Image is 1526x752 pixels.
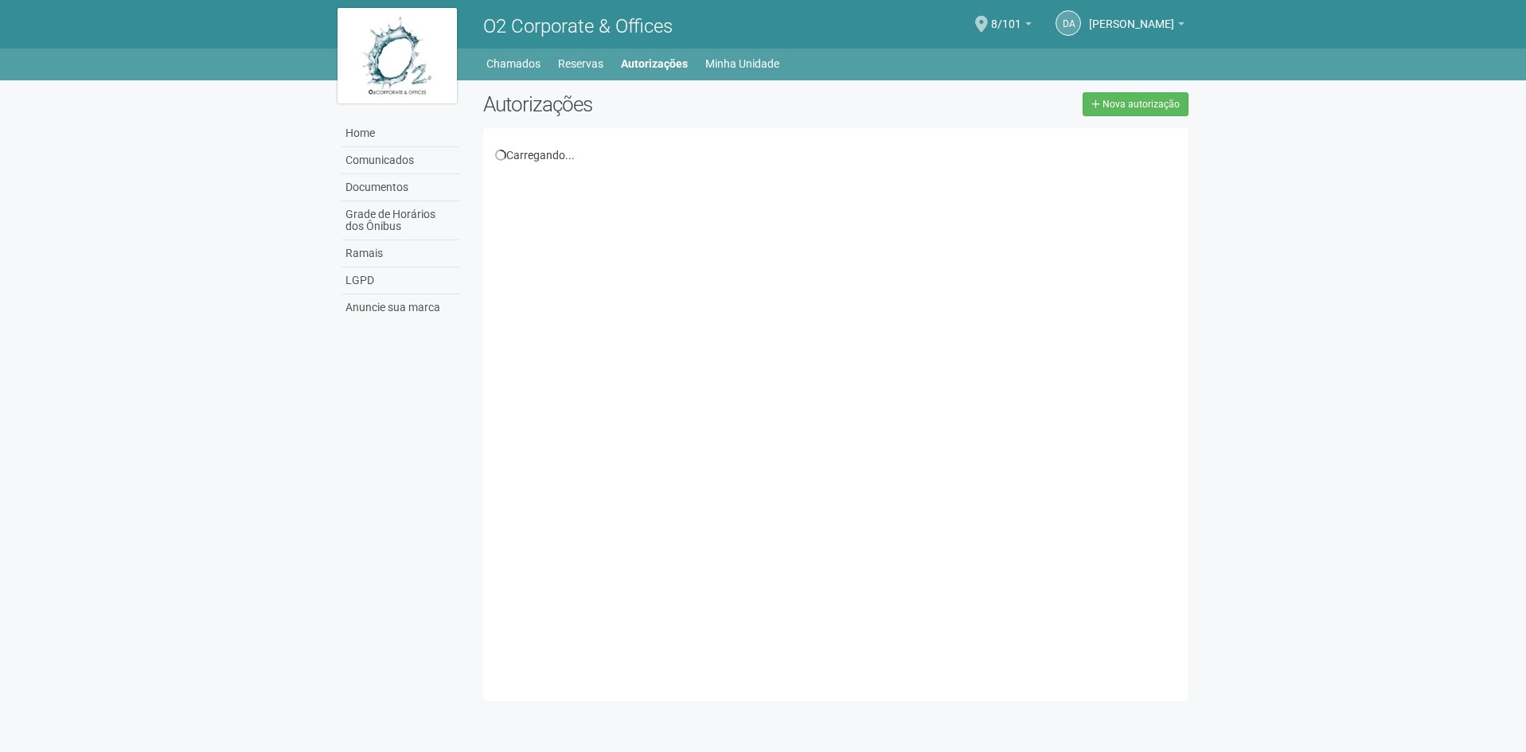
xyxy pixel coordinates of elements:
a: Nova autorização [1083,92,1188,116]
a: Chamados [486,53,541,75]
a: [PERSON_NAME] [1089,20,1185,33]
a: Comunicados [341,147,459,174]
a: Reservas [558,53,603,75]
a: Home [341,120,459,147]
span: Daniel Andres Soto Lozada [1089,2,1174,30]
a: Anuncie sua marca [341,294,459,321]
a: Ramais [341,240,459,267]
a: 8/101 [991,20,1032,33]
span: 8/101 [991,2,1021,30]
a: Autorizações [621,53,688,75]
span: Nova autorização [1103,99,1180,110]
a: Grade de Horários dos Ônibus [341,201,459,240]
div: Carregando... [495,148,1177,162]
a: Documentos [341,174,459,201]
a: Minha Unidade [705,53,779,75]
a: LGPD [341,267,459,294]
img: logo.jpg [338,8,457,103]
span: O2 Corporate & Offices [483,15,673,37]
a: DA [1056,10,1081,36]
h2: Autorizações [483,92,824,116]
